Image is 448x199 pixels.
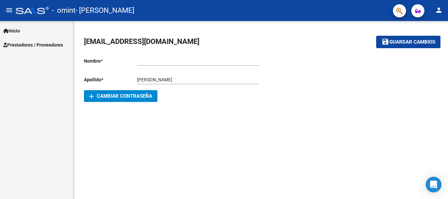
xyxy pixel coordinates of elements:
[376,36,440,48] button: Guardar cambios
[435,6,443,14] mat-icon: person
[5,6,13,14] mat-icon: menu
[89,93,152,99] span: Cambiar Contraseña
[84,37,199,46] span: [EMAIL_ADDRESS][DOMAIN_NAME]
[381,38,389,46] mat-icon: save
[88,92,95,100] mat-icon: add
[84,90,157,102] button: Cambiar Contraseña
[75,3,134,18] span: - [PERSON_NAME]
[426,177,441,192] div: Open Intercom Messenger
[3,41,63,49] span: Prestadores / Proveedores
[52,3,75,18] span: - omint
[3,27,20,34] span: Inicio
[389,39,435,45] span: Guardar cambios
[84,57,137,65] p: Nombre
[84,76,137,83] p: Apellido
